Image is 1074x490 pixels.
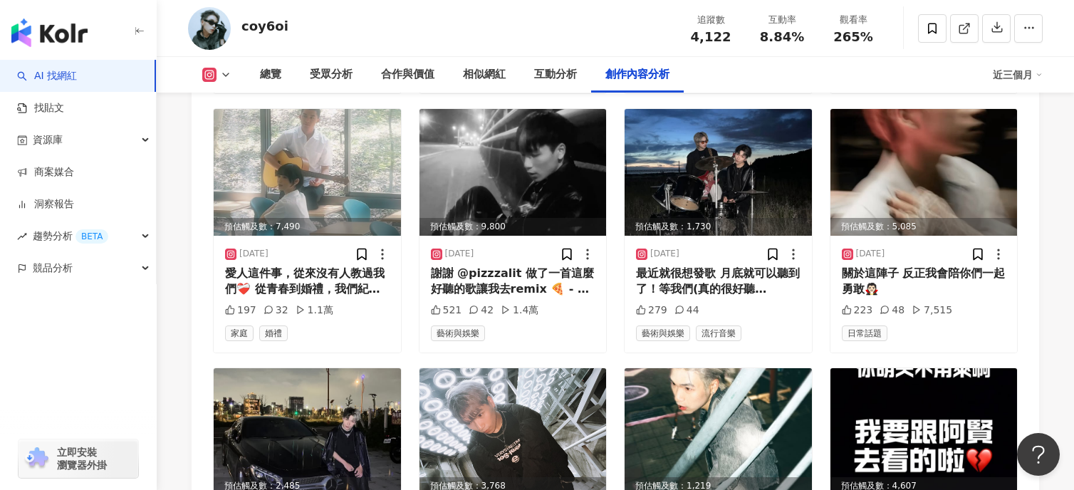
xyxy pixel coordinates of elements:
a: 商案媒合 [17,165,74,179]
img: post-image [830,109,1018,236]
div: 近三個月 [993,63,1043,86]
div: 223 [842,303,873,318]
span: 資源庫 [33,124,63,156]
div: 受眾分析 [310,66,353,83]
img: chrome extension [23,447,51,470]
span: 流行音樂 [696,325,741,341]
a: searchAI 找網紅 [17,69,77,83]
div: [DATE] [239,248,268,260]
div: post-image預估觸及數：7,490 [214,109,401,236]
div: BETA [75,229,108,244]
span: 趨勢分析 [33,220,108,252]
span: 8.84% [760,30,804,44]
div: 預估觸及數：9,800 [419,218,607,236]
div: 預估觸及數：7,490 [214,218,401,236]
img: KOL Avatar [188,7,231,50]
span: 藝術與娛樂 [431,325,485,341]
div: 7,515 [912,303,952,318]
div: 279 [636,303,667,318]
img: post-image [214,109,401,236]
span: 立即安裝 瀏覽器外掛 [57,446,107,471]
div: 互動率 [755,13,809,27]
div: 互動分析 [534,66,577,83]
span: 藝術與娛樂 [636,325,690,341]
span: 日常話題 [842,325,887,341]
div: 44 [674,303,699,318]
span: 家庭 [225,325,254,341]
div: 總覽 [260,66,281,83]
iframe: Help Scout Beacon - Open [1017,433,1060,476]
a: 找貼文 [17,101,64,115]
div: post-image預估觸及數：1,730 [625,109,812,236]
div: 追蹤數 [684,13,738,27]
div: 197 [225,303,256,318]
div: 42 [469,303,494,318]
div: 觀看率 [826,13,880,27]
div: 創作內容分析 [605,66,669,83]
span: 4,122 [691,29,731,44]
a: chrome extension立即安裝 瀏覽器外掛 [19,439,138,478]
img: post-image [625,109,812,236]
div: post-image預估觸及數：9,800 [419,109,607,236]
div: 32 [264,303,288,318]
div: [DATE] [856,248,885,260]
div: coy6oi [241,17,288,35]
div: 關於這陣子 反正我會陪你們一起勇敢🧛🏻 [842,266,1006,298]
span: 265% [833,30,873,44]
div: 521 [431,303,462,318]
img: logo [11,19,88,47]
div: 預估觸及數：1,730 [625,218,812,236]
div: 愛人這件事，從來沒有人教過我們❤️‍🩹 從青春到婚禮，我們紀錄了一段關於愛的故事 《愛人這件事》MV 7/26 晚上8點YT正式上架 [225,266,390,298]
div: post-image預估觸及數：5,085 [830,109,1018,236]
div: [DATE] [650,248,679,260]
div: 謝謝 @pizzzalit 做了一首這麼好聽的歌讓我去remix 🍕 - 我的remix完整版會放在自己的YT 最近聽到最浪漫的一句話大概是「您」 - 代表著你在我心上 Mastering @l... [431,266,595,298]
div: 1.4萬 [501,303,538,318]
div: [DATE] [445,248,474,260]
div: 最近就很想發歌 月底就可以聽到了！等我們(真的很好聽 [DATE]中部下雨太E了有點被悶到 可能需要一點那個 [636,266,801,298]
div: 預估觸及數：5,085 [830,218,1018,236]
span: rise [17,231,27,241]
span: 競品分析 [33,252,73,284]
a: 洞察報告 [17,197,74,212]
div: 48 [880,303,904,318]
span: 婚禮 [259,325,288,341]
div: 相似網紅 [463,66,506,83]
div: 合作與價值 [381,66,434,83]
div: 1.1萬 [296,303,333,318]
img: post-image [419,109,607,236]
